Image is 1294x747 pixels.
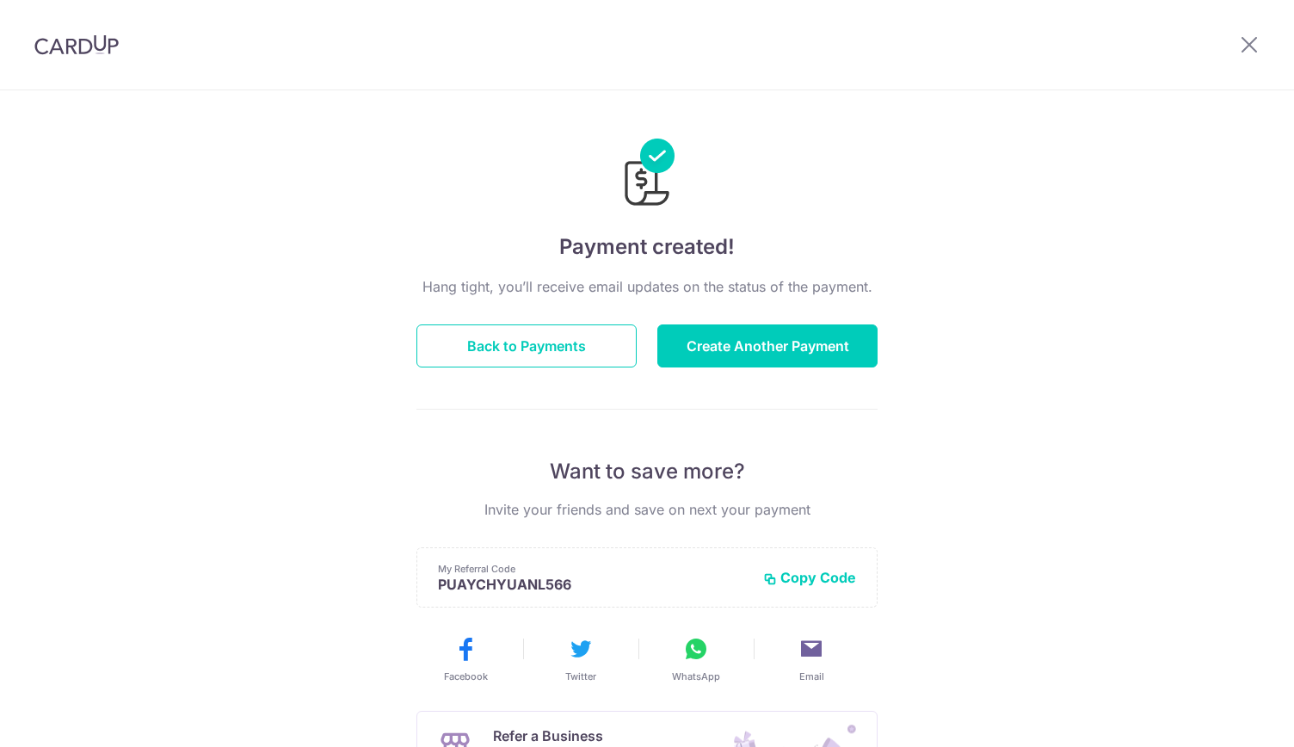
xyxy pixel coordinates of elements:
[619,139,675,211] img: Payments
[530,635,632,683] button: Twitter
[493,725,681,746] p: Refer a Business
[657,324,878,367] button: Create Another Payment
[438,562,749,576] p: My Referral Code
[763,569,856,586] button: Copy Code
[416,458,878,485] p: Want to save more?
[34,34,119,55] img: CardUp
[565,670,596,683] span: Twitter
[416,499,878,520] p: Invite your friends and save on next your payment
[416,324,637,367] button: Back to Payments
[799,670,824,683] span: Email
[416,276,878,297] p: Hang tight, you’ll receive email updates on the status of the payment.
[415,635,516,683] button: Facebook
[444,670,488,683] span: Facebook
[416,232,878,262] h4: Payment created!
[438,576,749,593] p: PUAYCHYUANL566
[761,635,862,683] button: Email
[672,670,720,683] span: WhatsApp
[645,635,747,683] button: WhatsApp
